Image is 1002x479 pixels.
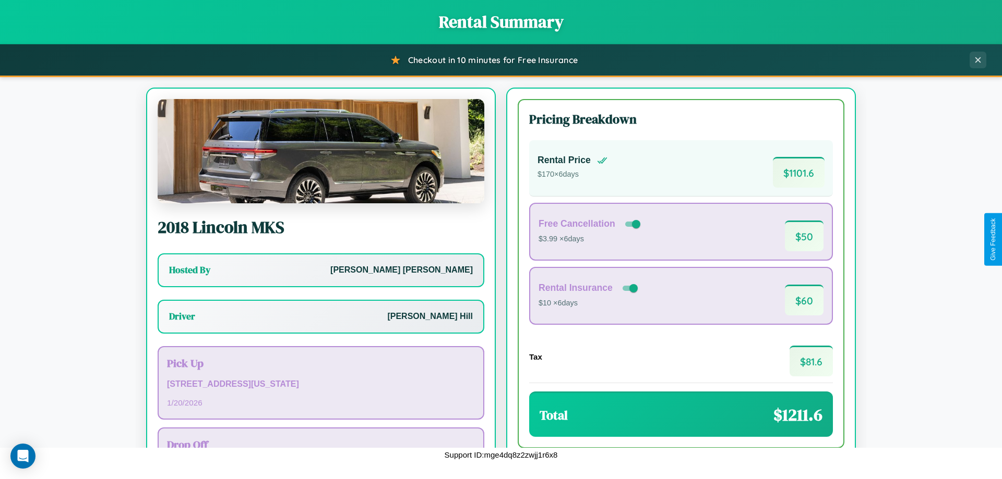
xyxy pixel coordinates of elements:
h3: Drop Off [167,437,475,452]
h3: Hosted By [169,264,210,276]
h1: Rental Summary [10,10,992,33]
span: $ 60 [785,285,824,315]
span: $ 1101.6 [773,157,825,188]
span: $ 50 [785,220,824,251]
p: [STREET_ADDRESS][US_STATE] [167,377,475,392]
h2: 2018 Lincoln MKS [158,216,484,239]
h3: Pick Up [167,355,475,371]
p: $10 × 6 days [539,297,640,310]
p: [PERSON_NAME] Hill [387,309,473,324]
div: Open Intercom Messenger [10,444,35,469]
p: [PERSON_NAME] [PERSON_NAME] [330,263,473,278]
p: Support ID: mge4dq8z2zwjj1r6x8 [445,448,558,462]
h4: Tax [529,352,542,361]
span: Checkout in 10 minutes for Free Insurance [408,55,578,65]
span: $ 81.6 [790,346,833,376]
h4: Free Cancellation [539,218,615,229]
div: Give Feedback [989,218,997,261]
p: $3.99 × 6 days [539,232,642,246]
h3: Pricing Breakdown [529,110,833,128]
span: $ 1211.6 [773,403,822,426]
h4: Rental Price [538,155,591,166]
h3: Driver [169,310,195,323]
p: 1 / 20 / 2026 [167,396,475,410]
h4: Rental Insurance [539,283,613,293]
p: $ 170 × 6 days [538,168,607,181]
h3: Total [540,407,568,424]
img: Lincoln MKS [158,99,484,203]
